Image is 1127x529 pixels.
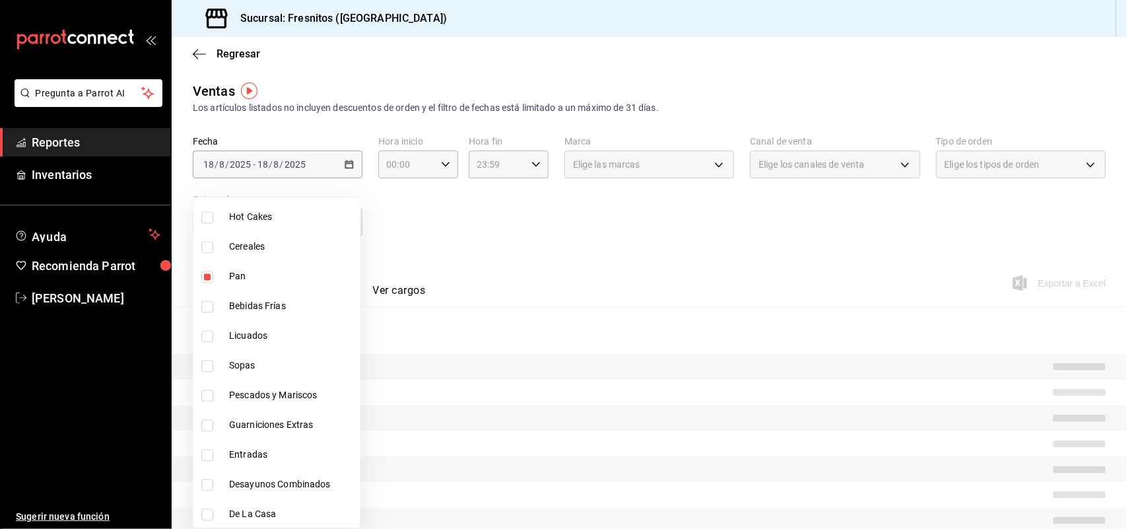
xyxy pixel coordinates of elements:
[229,359,355,373] span: Sopas
[229,270,355,284] span: Pan
[229,330,355,343] span: Licuados
[229,419,355,433] span: Guarniciones Extras
[229,448,355,462] span: Entradas
[241,83,257,99] img: Tooltip marker
[229,389,355,403] span: Pescados y Mariscos
[229,478,355,492] span: Desayunos Combinados
[229,508,355,522] span: De La Casa
[229,240,355,254] span: Cereales
[229,300,355,314] span: Bebidas Frías
[229,211,355,225] span: Hot Cakes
